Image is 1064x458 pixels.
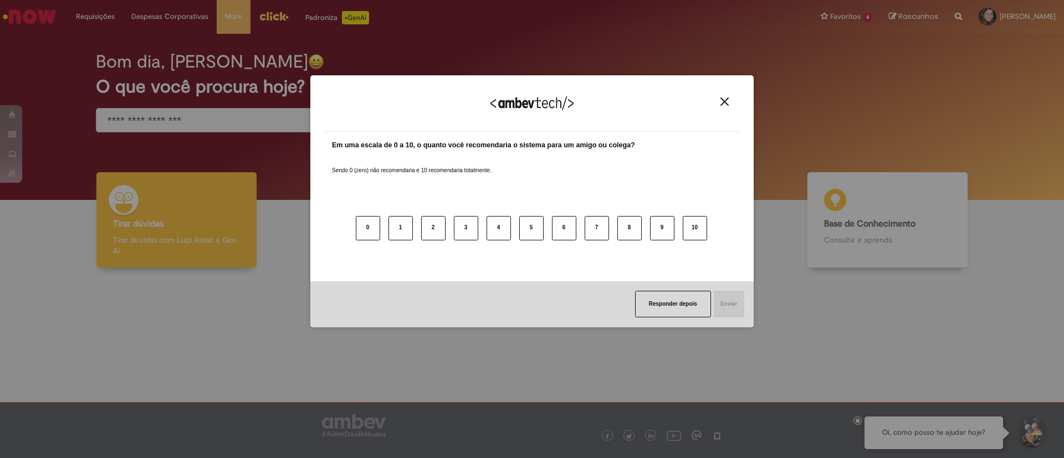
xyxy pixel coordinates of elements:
button: 3 [454,216,478,240]
button: 6 [552,216,576,240]
button: 4 [487,216,511,240]
button: 7 [585,216,609,240]
button: 1 [388,216,413,240]
button: 0 [356,216,380,240]
button: 9 [650,216,674,240]
img: Logo Ambevtech [490,96,574,110]
button: 10 [683,216,707,240]
label: Sendo 0 (zero) não recomendaria e 10 recomendaria totalmente. [332,153,492,174]
button: 2 [421,216,446,240]
button: Responder depois [635,291,711,317]
button: 8 [617,216,642,240]
label: Em uma escala de 0 a 10, o quanto você recomendaria o sistema para um amigo ou colega? [332,140,635,151]
button: 5 [519,216,544,240]
button: Close [717,97,732,106]
img: Close [720,97,729,106]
